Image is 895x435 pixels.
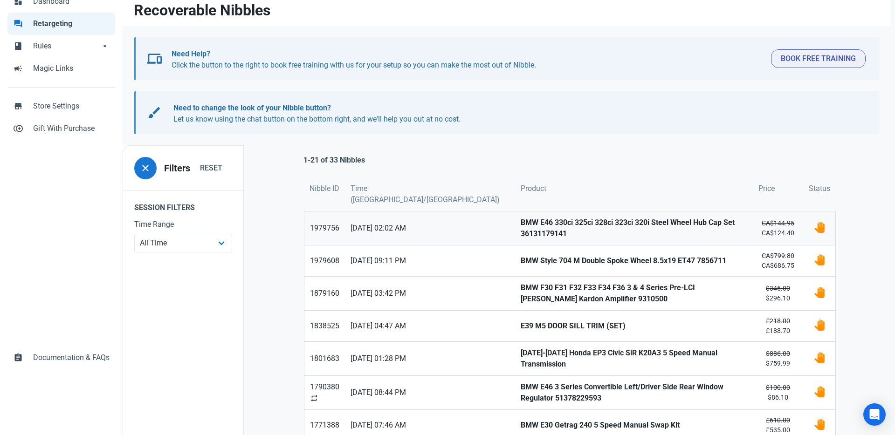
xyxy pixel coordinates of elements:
[753,277,803,310] a: $346.00$296.10
[173,102,857,125] p: Let us know using the chat button on the bottom right, and we'll help you out at no cost.
[758,349,798,368] small: $759.99
[521,282,747,305] strong: BMW F30 F31 F32 F33 F34 F36 3 & 4 Series Pre-LCI [PERSON_NAME] Kardon Amplifier 9310500
[814,287,825,298] img: status_user_offer_available.svg
[814,352,825,363] img: status_user_offer_available.svg
[33,63,110,74] span: Magic Links
[515,342,753,375] a: [DATE]-[DATE] Honda EP3 Civic SiR K20A3 5 Speed Manual Transmission
[304,376,345,409] a: 1790380repeat
[351,320,509,332] span: [DATE] 04:47 AM
[147,51,162,66] span: devices
[515,376,753,409] a: BMW E46 3 Series Convertible Left/Driver Side Rear Window Regulator 51378229593
[200,163,222,174] span: Reset
[753,311,803,341] a: £218.00£188.70
[14,352,23,361] span: assignment
[33,352,110,363] span: Documentation & FAQs
[521,255,747,266] strong: BMW Style 704 M Double Spoke Wheel 8.5x19 ET47 7856711
[7,57,115,80] a: campaignMagic Links
[521,183,546,194] span: Product
[762,219,794,227] s: CA$144.95
[345,376,515,409] a: [DATE] 08:44 PM
[310,183,339,194] span: Nibble ID
[762,252,794,259] s: CA$799.80
[351,223,509,234] span: [DATE] 02:02 AM
[766,285,790,292] s: $346.00
[515,245,753,276] a: BMW Style 704 M Double Spoke Wheel 8.5x19 ET47 7856711
[7,347,115,369] a: assignmentDocumentation & FAQs
[345,277,515,310] a: [DATE] 03:42 PM
[172,48,764,71] p: Click the button to the right to book free training with us for your setup so you can make the mo...
[766,350,790,357] s: $886.00
[7,117,115,140] a: control_point_duplicateGift With Purchase
[753,342,803,375] a: $886.00$759.99
[351,353,509,364] span: [DATE] 01:28 PM
[134,219,232,230] label: Time Range
[304,211,345,245] a: 1979756
[7,13,115,35] a: forumRetargeting
[814,319,825,331] img: status_user_offer_available.svg
[14,18,23,27] span: forum
[164,163,190,174] h3: Filters
[304,311,345,341] a: 1838525
[351,387,509,398] span: [DATE] 08:44 PM
[33,41,100,52] span: Rules
[753,245,803,276] a: CA$799.80CA$686.75
[758,218,798,238] small: CA$124.40
[515,311,753,341] a: E39 M5 DOOR SILL TRIM (SET)
[303,155,365,166] p: 1-21 of 33 Nibbles
[134,2,270,19] h1: Recoverable Nibbles
[190,159,232,177] button: Reset
[14,41,23,50] span: book
[515,277,753,310] a: BMW F30 F31 F32 F33 F34 F36 3 & 4 Series Pre-LCI [PERSON_NAME] Kardon Amplifier 9310500
[753,376,803,409] a: $100.00$86.10
[14,101,23,110] span: store
[351,183,509,205] span: Time ([GEOGRAPHIC_DATA]/[GEOGRAPHIC_DATA])
[758,183,775,194] span: Price
[310,394,318,402] span: repeat
[771,49,866,68] button: Book Free Training
[521,347,747,370] strong: [DATE]-[DATE] Honda EP3 Civic SiR K20A3 5 Speed Manual Transmission
[521,217,747,239] strong: BMW E46 330ci 325ci 328ci 323ci 320i Steel Wheel Hub Cap Set 36131179141
[345,311,515,341] a: [DATE] 04:47 AM
[521,381,747,404] strong: BMW E46 3 Series Convertible Left/Driver Side Rear Window Regulator 51378229593
[758,251,798,271] small: CA$686.75
[814,419,825,430] img: status_user_offer_available.svg
[345,211,515,245] a: [DATE] 02:02 AM
[33,101,110,112] span: Store Settings
[173,103,331,112] b: Need to change the look of your Nibble button?
[814,386,825,397] img: status_user_offer_available.svg
[758,415,798,435] small: £535.00
[33,18,110,29] span: Retargeting
[515,211,753,245] a: BMW E46 330ci 325ci 328ci 323ci 320i Steel Wheel Hub Cap Set 36131179141
[766,416,790,424] s: £610.00
[809,183,830,194] span: Status
[345,245,515,276] a: [DATE] 09:11 PM
[100,41,110,50] span: arrow_drop_down
[781,53,856,64] span: Book Free Training
[140,163,151,174] span: close
[758,284,798,303] small: $296.10
[351,255,509,266] span: [DATE] 09:11 PM
[814,222,825,233] img: status_user_offer_available.svg
[521,320,747,332] strong: E39 M5 DOOR SILL TRIM (SET)
[863,403,886,426] div: Open Intercom Messenger
[351,288,509,299] span: [DATE] 03:42 PM
[134,157,157,179] button: close
[304,342,345,375] a: 1801683
[304,277,345,310] a: 1879160
[14,63,23,72] span: campaign
[304,245,345,276] a: 1979608
[7,95,115,117] a: storeStore Settings
[766,317,790,325] s: £218.00
[758,316,798,336] small: £188.70
[753,211,803,245] a: CA$144.95CA$124.40
[172,49,210,58] b: Need Help?
[33,123,110,134] span: Gift With Purchase
[814,254,825,265] img: status_user_offer_available.svg
[521,420,747,431] strong: BMW E30 Getrag 240 5 Speed Manual Swap Kit
[147,105,162,120] span: brush
[345,342,515,375] a: [DATE] 01:28 PM
[123,190,243,219] legend: Session Filters
[766,384,790,391] s: $100.00
[14,123,23,132] span: control_point_duplicate
[351,420,509,431] span: [DATE] 07:46 AM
